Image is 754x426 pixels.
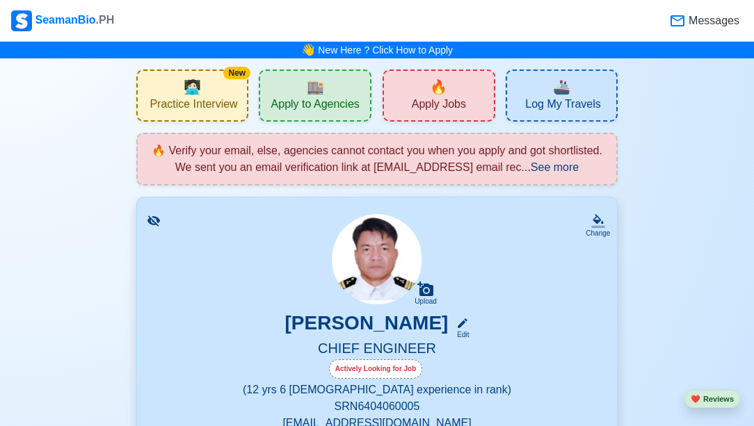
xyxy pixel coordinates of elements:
span: Apply to Agencies [271,97,360,115]
span: Log My Travels [525,97,600,115]
span: heart [691,395,700,403]
span: travel [553,76,570,97]
span: interview [184,76,201,97]
span: 🔥 Verify your email, else, agencies cannot contact you when you apply and got shortlisted. [152,145,602,156]
div: New [223,67,250,79]
div: Actively Looking for Job [329,359,423,379]
a: New Here ? Click How to Apply [318,44,453,56]
h3: [PERSON_NAME] [285,311,449,340]
p: (12 yrs 6 [DEMOGRAPHIC_DATA] experience in rank) [154,382,601,398]
span: new [430,76,447,97]
span: Apply Jobs [412,97,466,115]
div: Change [586,228,610,238]
h5: CHIEF ENGINEER [154,340,601,359]
div: Edit [451,329,469,340]
span: See more [531,161,579,173]
span: Practice Interview [150,97,237,115]
span: agencies [307,76,324,97]
img: Logo [11,10,32,31]
div: Upload [415,297,437,306]
p: SRN 6404060005 [154,398,601,415]
button: heartReviews [684,390,740,409]
span: We sent you an email verification link at [EMAIL_ADDRESS] email rec [175,161,522,173]
div: SeamanBio [11,10,114,31]
span: ... [521,161,579,173]
span: bell [298,39,319,60]
span: .PH [96,14,115,26]
span: Messages [686,13,739,29]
